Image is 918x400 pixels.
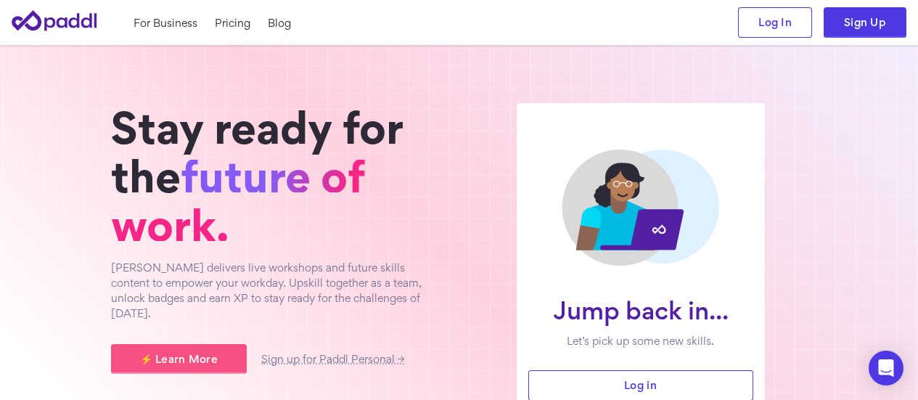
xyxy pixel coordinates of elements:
a: Sign Up [824,7,906,38]
a: Log In [738,7,812,38]
a: ⚡ Learn More [111,344,247,375]
h1: Jump back in... [540,298,742,323]
p: Let’s pick up some new skills. [540,333,742,348]
p: [PERSON_NAME] delivers live workshops and future skills content to empower your workday. Upskill ... [111,260,445,321]
a: Sign up for Paddl Personal → [261,355,404,364]
a: For Business [134,15,197,30]
a: Pricing [215,15,250,30]
h1: Stay ready for the [111,103,445,250]
div: Open Intercom Messenger [869,351,903,385]
span: future of work. [111,160,365,241]
a: Blog [268,15,291,30]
